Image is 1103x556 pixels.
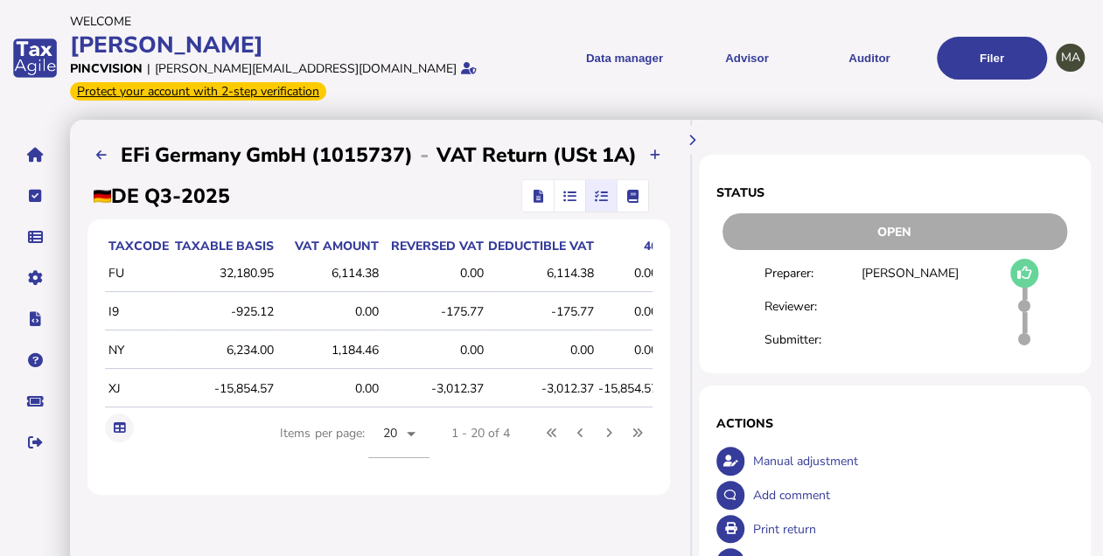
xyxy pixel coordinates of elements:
[383,342,484,358] div: 0.00
[692,37,802,80] button: Shows a dropdown of VAT Advisor options
[624,419,653,448] button: Last page
[413,141,436,169] div: -
[595,419,624,448] button: Next page
[598,380,658,397] div: -15,854.57
[173,265,274,281] div: 32,180.95
[383,238,484,254] div: Reversed VAT
[17,383,53,420] button: Raise a support ticket
[522,180,554,212] mat-button-toggle: Return view
[585,180,617,212] mat-button-toggle: Reconcilliation view by tax code
[566,419,595,448] button: Previous page
[716,415,1073,432] h1: Actions
[121,142,413,169] h2: EFi Germany GmbH (1015737)
[383,265,484,281] div: 0.00
[70,30,526,60] div: [PERSON_NAME]
[17,260,53,296] button: Manage settings
[280,409,429,477] div: Items per page:
[70,82,326,101] div: From Oct 1, 2025, 2-step verification will be required to login. Set it up now...
[764,298,862,315] div: Reviewer:
[383,303,484,320] div: -175.77
[173,303,274,320] div: -925.12
[716,515,745,544] button: Open printable view of return.
[677,126,706,155] button: Hide
[764,265,862,281] div: Preparer:
[278,380,379,397] div: 0.00
[105,255,170,292] td: FU
[173,238,274,254] div: Taxable basis
[147,60,150,77] div: |
[488,380,594,397] div: -3,012.37
[937,37,1047,80] button: Filer
[368,409,429,477] mat-form-field: Change page size
[641,141,670,170] button: Upload transactions
[814,37,925,80] button: Auditor
[554,180,585,212] mat-button-toggle: Reconcilliation view by document
[534,37,1047,80] menu: navigate products
[105,371,170,407] td: XJ
[105,294,170,330] td: I9
[569,37,680,80] button: Shows a dropdown of Data manager options
[105,414,134,442] button: Export table data to Excel
[716,481,745,510] button: Make a comment in the activity log.
[537,419,566,448] button: First page
[1056,44,1085,73] div: Profile settings
[1010,259,1039,288] button: Mark as draft
[278,342,379,358] div: 1,184.46
[716,447,745,476] button: Make an adjustment to this return.
[173,380,274,397] div: -15,854.57
[105,332,170,369] td: NY
[716,213,1073,250] div: Return status - Actions are restricted to nominated users
[598,342,658,358] div: 0.00
[716,184,1073,201] h1: Status
[862,265,959,281] div: [PERSON_NAME]
[28,237,43,238] i: Data manager
[598,303,658,320] div: 0.00
[87,141,116,170] button: Upload list
[278,303,379,320] div: 0.00
[488,303,594,320] div: -175.77
[278,238,379,254] div: VAT amount
[488,265,594,281] div: 6,114.38
[155,60,457,77] div: [PERSON_NAME][EMAIL_ADDRESS][DOMAIN_NAME]
[617,180,648,212] mat-button-toggle: Ledger
[749,478,1073,512] div: Add comment
[461,62,477,74] i: Email verified
[70,13,526,30] div: Welcome
[764,331,862,348] div: Submitter:
[17,219,53,255] button: Data manager
[105,237,170,255] th: taxCode
[436,142,637,169] h2: VAT Return (USt 1A)
[17,424,53,461] button: Sign out
[70,60,143,77] div: Pincvision
[383,380,484,397] div: -3,012.37
[278,265,379,281] div: 6,114.38
[17,342,53,379] button: Help pages
[94,183,230,210] h2: DE Q3-2025
[598,265,658,281] div: 0.00
[749,444,1073,478] div: Manual adjustment
[488,342,594,358] div: 0.00
[749,512,1073,546] div: Print return
[450,425,509,441] div: 1 - 20 of 4
[382,425,397,441] span: 20
[723,213,1067,250] div: Open
[94,190,111,203] img: de.png
[17,301,53,337] button: Developer hub links
[17,136,53,173] button: Home
[17,177,53,214] button: Tasks
[488,238,594,254] div: Deductible VAT
[598,238,658,254] div: 46
[173,342,274,358] div: 6,234.00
